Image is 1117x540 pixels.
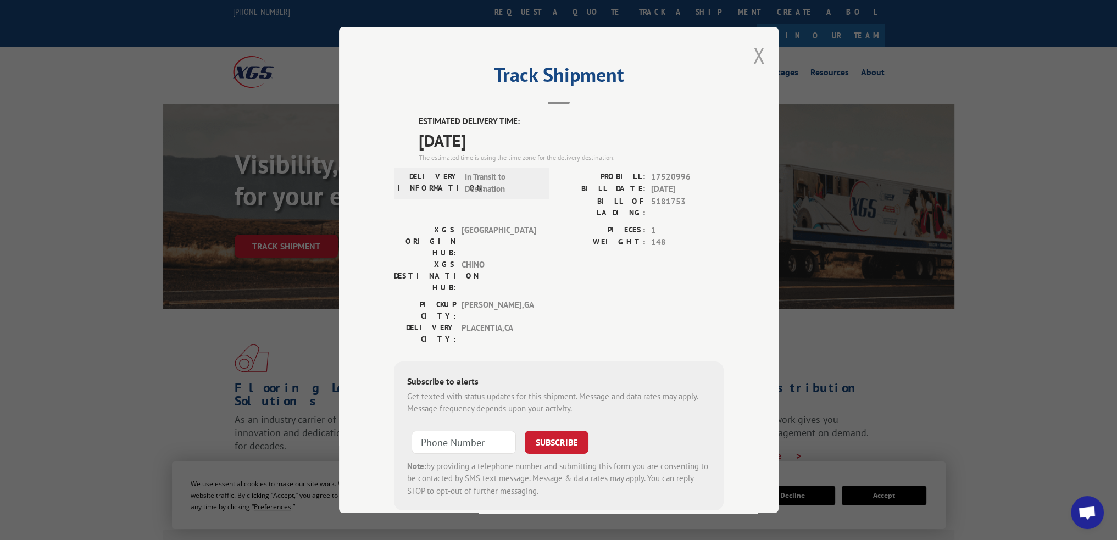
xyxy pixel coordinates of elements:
label: WEIGHT: [559,236,646,249]
span: 17520996 [651,171,724,183]
span: In Transit to Destination [465,171,539,196]
span: [PERSON_NAME] , GA [462,299,536,322]
span: 148 [651,236,724,249]
span: 1 [651,224,724,237]
span: [DATE] [651,183,724,196]
label: PIECES: [559,224,646,237]
div: Get texted with status updates for this shipment. Message and data rates may apply. Message frequ... [407,391,710,415]
a: Open chat [1071,496,1104,529]
label: PROBILL: [559,171,646,183]
strong: Note: [407,461,426,471]
label: DELIVERY INFORMATION: [397,171,459,196]
button: SUBSCRIBE [525,431,588,454]
span: 5181753 [651,196,724,219]
h2: Track Shipment [394,67,724,88]
label: ESTIMATED DELIVERY TIME: [419,115,724,128]
label: DELIVERY CITY: [394,322,456,345]
button: Close modal [753,41,765,70]
label: BILL OF LADING: [559,196,646,219]
div: Subscribe to alerts [407,375,710,391]
div: The estimated time is using the time zone for the delivery destination. [419,153,724,163]
div: by providing a telephone number and submitting this form you are consenting to be contacted by SM... [407,460,710,498]
input: Phone Number [412,431,516,454]
label: XGS ORIGIN HUB: [394,224,456,259]
label: PICKUP CITY: [394,299,456,322]
label: BILL DATE: [559,183,646,196]
span: PLACENTIA , CA [462,322,536,345]
label: XGS DESTINATION HUB: [394,259,456,293]
span: [GEOGRAPHIC_DATA] [462,224,536,259]
span: CHINO [462,259,536,293]
span: [DATE] [419,128,724,153]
